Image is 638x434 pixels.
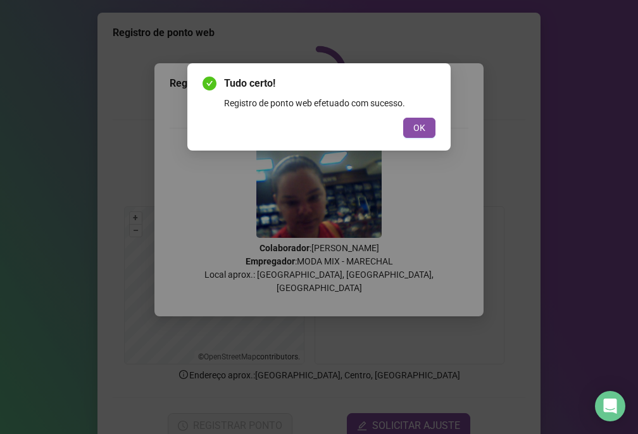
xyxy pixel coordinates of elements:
[203,77,216,90] span: check-circle
[224,96,435,110] div: Registro de ponto web efetuado com sucesso.
[403,118,435,138] button: OK
[413,121,425,135] span: OK
[595,391,625,421] div: Open Intercom Messenger
[224,76,435,91] span: Tudo certo!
